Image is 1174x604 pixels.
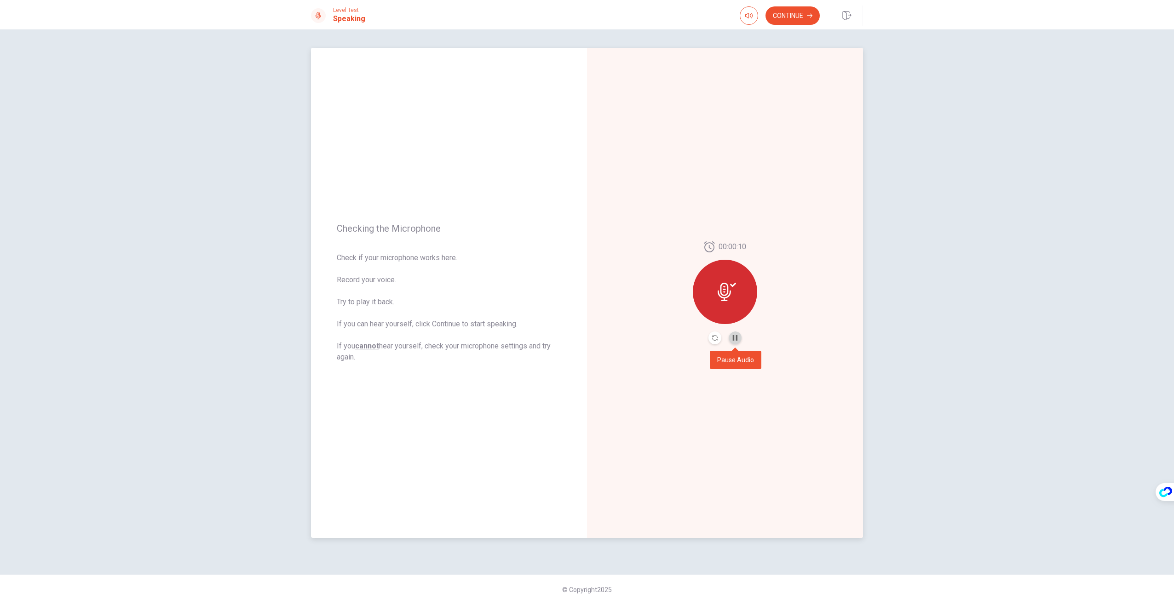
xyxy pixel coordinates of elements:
button: Record Again [708,331,721,344]
span: Check if your microphone works here. Record your voice. Try to play it back. If you can hear your... [337,252,561,363]
span: 00:00:10 [719,241,746,252]
div: Pause Audio [710,351,761,369]
h1: Speaking [333,13,365,24]
span: Level Test [333,7,365,13]
span: Checking the Microphone [337,223,561,234]
u: cannot [355,342,379,350]
button: Continue [765,6,820,25]
button: Pause Audio [729,331,742,344]
span: © Copyright 2025 [562,586,612,593]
